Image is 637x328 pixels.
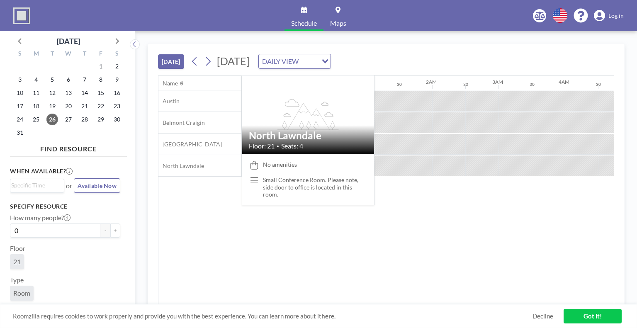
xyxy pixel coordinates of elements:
span: Monday, August 18, 2025 [30,100,42,112]
label: Floor [10,244,25,253]
span: Sunday, August 24, 2025 [14,114,26,125]
input: Search for option [301,56,317,67]
span: Friday, August 1, 2025 [95,61,107,72]
div: 30 [596,82,601,87]
div: F [92,49,109,60]
span: [GEOGRAPHIC_DATA] [158,141,222,148]
a: Log in [594,10,624,22]
div: S [12,49,28,60]
span: DAILY VIEW [260,56,300,67]
button: - [100,224,110,238]
span: Available Now [78,182,117,189]
div: S [109,49,125,60]
span: Tuesday, August 26, 2025 [46,114,58,125]
span: North Lawndale [158,162,204,170]
span: Wednesday, August 13, 2025 [63,87,74,99]
span: Log in [608,12,624,19]
div: T [76,49,92,60]
button: + [110,224,120,238]
span: No amenities [263,161,297,168]
a: here. [321,312,336,320]
a: Decline [532,312,553,320]
span: Wednesday, August 20, 2025 [63,100,74,112]
div: Search for option [259,54,331,68]
span: Thursday, August 14, 2025 [79,87,90,99]
span: Floor: 21 [249,142,275,150]
span: or [66,182,72,190]
label: Type [10,276,24,284]
div: T [44,49,61,60]
a: Got it! [564,309,622,323]
span: Friday, August 15, 2025 [95,87,107,99]
img: organization-logo [13,7,30,24]
span: Saturday, August 30, 2025 [111,114,123,125]
div: 30 [397,82,402,87]
div: Search for option [10,179,64,192]
div: [DATE] [57,35,80,47]
span: Thursday, August 28, 2025 [79,114,90,125]
div: 30 [530,82,535,87]
span: Monday, August 4, 2025 [30,74,42,85]
div: 3AM [492,79,503,85]
span: Seats: 4 [281,142,303,150]
button: Available Now [74,178,120,193]
span: Monday, August 11, 2025 [30,87,42,99]
span: Saturday, August 23, 2025 [111,100,123,112]
span: Tuesday, August 12, 2025 [46,87,58,99]
span: Sunday, August 31, 2025 [14,127,26,138]
span: Wednesday, August 27, 2025 [63,114,74,125]
h3: Specify resource [10,203,120,210]
span: Thursday, August 21, 2025 [79,100,90,112]
span: Saturday, August 2, 2025 [111,61,123,72]
div: 30 [463,82,468,87]
span: Sunday, August 10, 2025 [14,87,26,99]
span: Sunday, August 17, 2025 [14,100,26,112]
span: Tuesday, August 19, 2025 [46,100,58,112]
span: Friday, August 29, 2025 [95,114,107,125]
div: 4AM [559,79,569,85]
div: M [28,49,44,60]
span: Maps [330,20,346,27]
span: Wednesday, August 6, 2025 [63,74,74,85]
span: Tuesday, August 5, 2025 [46,74,58,85]
span: Sunday, August 3, 2025 [14,74,26,85]
span: Saturday, August 9, 2025 [111,74,123,85]
h2: North Lawndale [249,129,367,142]
span: Monday, August 25, 2025 [30,114,42,125]
span: Austin [158,97,180,105]
span: Friday, August 8, 2025 [95,74,107,85]
div: Small Conference Room. Please note, side door to office is located in this room. [263,176,367,198]
h4: FIND RESOURCE [10,141,127,153]
span: Belmont Craigin [158,119,205,126]
span: Roomzilla requires cookies to work properly and provide you with the best experience. You can lea... [13,312,532,320]
span: Saturday, August 16, 2025 [111,87,123,99]
button: [DATE] [158,54,184,69]
div: 2AM [426,79,437,85]
div: Name [163,80,178,87]
input: Search for option [11,181,59,190]
span: Friday, August 22, 2025 [95,100,107,112]
div: W [61,49,77,60]
span: 21 [13,258,21,266]
span: Schedule [291,20,317,27]
span: Thursday, August 7, 2025 [79,74,90,85]
span: [DATE] [217,55,250,67]
label: How many people? [10,214,71,222]
span: Room [13,289,30,297]
span: • [277,143,279,149]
